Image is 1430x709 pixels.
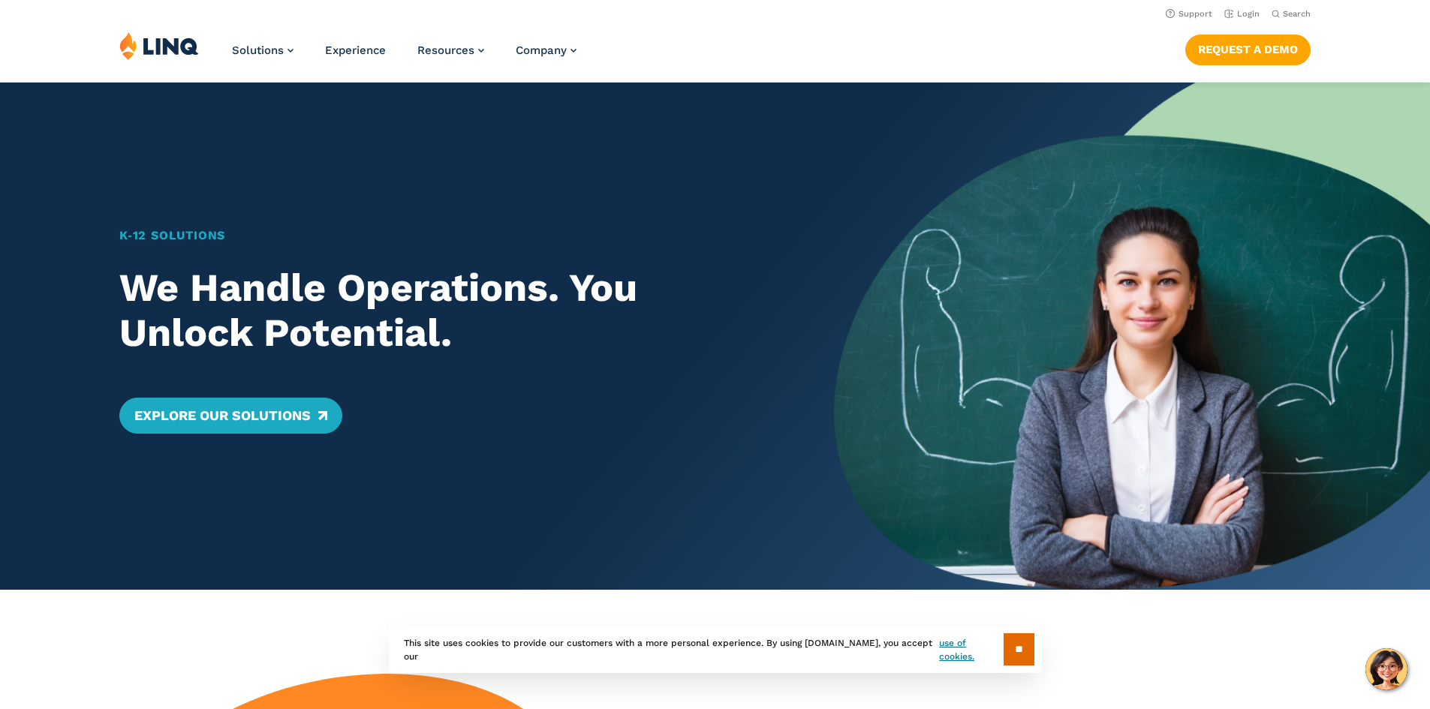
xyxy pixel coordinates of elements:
[119,398,342,434] a: Explore Our Solutions
[119,32,199,60] img: LINQ | K‑12 Software
[1185,35,1311,65] a: Request a Demo
[1166,9,1212,19] a: Support
[939,636,1003,663] a: use of cookies.
[389,626,1042,673] div: This site uses cookies to provide our customers with a more personal experience. By using [DOMAIN...
[417,44,484,57] a: Resources
[1185,32,1311,65] nav: Button Navigation
[1365,648,1407,690] button: Hello, have a question? Let’s chat.
[417,44,474,57] span: Resources
[232,44,294,57] a: Solutions
[1283,9,1311,19] span: Search
[516,44,567,57] span: Company
[232,32,577,81] nav: Primary Navigation
[1272,8,1311,20] button: Open Search Bar
[1224,9,1260,19] a: Login
[516,44,577,57] a: Company
[119,227,776,245] h1: K‑12 Solutions
[834,83,1430,590] img: Home Banner
[325,44,386,57] a: Experience
[232,44,284,57] span: Solutions
[119,266,776,356] h2: We Handle Operations. You Unlock Potential.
